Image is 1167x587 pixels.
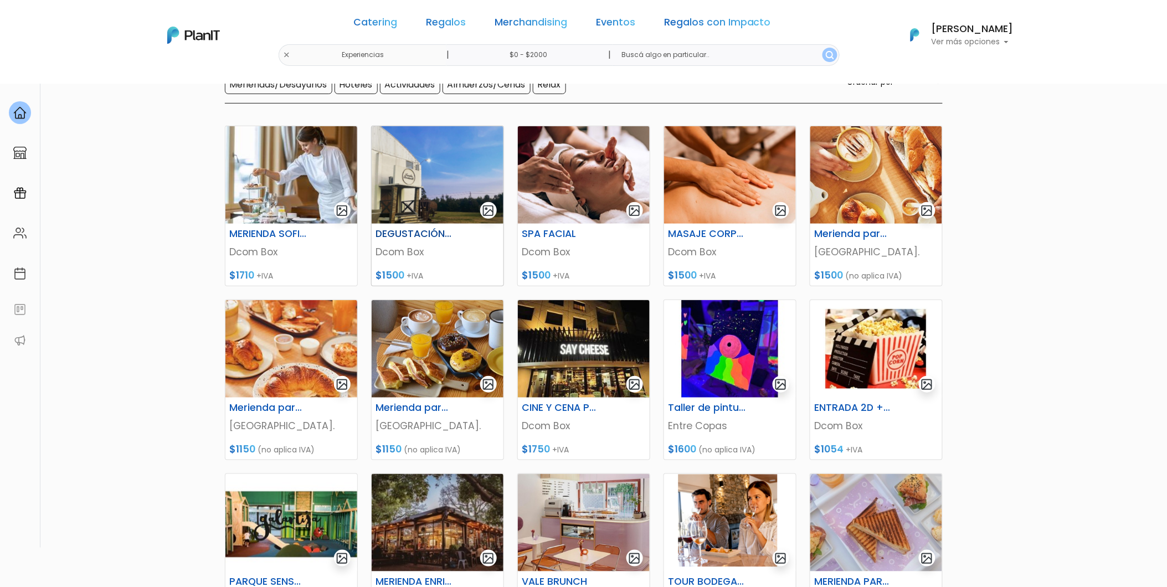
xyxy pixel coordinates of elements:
[921,552,933,565] img: gallery-light
[808,402,899,414] h6: ENTRADA 2D + POP + REFRESCO
[516,228,606,240] h6: SPA FACIAL
[518,126,650,224] img: thumb_2AAA59ED-4AB8-4286-ADA8-D238202BF1A2.jpeg
[376,442,402,456] span: $1150
[810,126,943,286] a: gallery-light Merienda para 2 [GEOGRAPHIC_DATA]. $1500 (no aplica IVA)
[921,204,933,217] img: gallery-light
[13,146,27,159] img: marketplace-4ceaa7011d94191e9ded77b95e3339b90024bf715f7c57f8cf31f2d8c509eaba.svg
[495,18,567,31] a: Merchandising
[257,270,274,281] span: +IVA
[167,27,220,44] img: PlanIt Logo
[662,228,753,240] h6: MASAJE CORPORAL
[810,300,943,460] a: gallery-light ENTRADA 2D + POP + REFRESCO Dcom Box $1054 +IVA
[921,378,933,391] img: gallery-light
[664,300,796,398] img: thumb_image__copia___copia_-Photoroom__1_.jpg
[13,334,27,347] img: partners-52edf745621dab592f3b2c58e3bca9d71375a7ef29c3b500c9f145b62cc070d4.svg
[336,552,348,565] img: gallery-light
[815,245,938,259] p: [GEOGRAPHIC_DATA].
[371,126,504,286] a: gallery-light DEGUSTACIÓN BODEGA Dcom Box $1500 +IVA
[225,300,358,460] a: gallery-light Merienda para 2 Dúo Dulce [GEOGRAPHIC_DATA]. $1150 (no aplica IVA)
[815,269,844,282] span: $1500
[13,106,27,120] img: home-e721727adea9d79c4d83392d1f703f7f8bce08238fde08b1acbfd93340b81755.svg
[482,552,495,565] img: gallery-light
[230,269,255,282] span: $1710
[628,378,641,391] img: gallery-light
[662,402,753,414] h6: Taller de pintura fluorecente
[669,419,791,433] p: Entre Copas
[376,245,499,259] p: Dcom Box
[372,126,503,224] img: thumb_Captura_de_pantalla_2024-04-18_163654.png
[13,187,27,200] img: campaigns-02234683943229c281be62815700db0a1741e53638e28bf9629b52c665b00959.svg
[903,23,927,47] img: PlanIt Logo
[774,378,787,391] img: gallery-light
[932,38,1014,46] p: Ver más opciones
[230,419,353,433] p: [GEOGRAPHIC_DATA].
[283,52,290,59] img: close-6986928ebcb1d6c9903e3b54e860dbc4d054630f23adef3a32610726dff6a82b.svg
[522,442,551,456] span: $1750
[371,300,504,460] a: gallery-light Merienda para 2 [GEOGRAPHIC_DATA]. $1150 (no aplica IVA)
[482,204,495,217] img: gallery-light
[553,270,570,281] span: +IVA
[225,474,357,571] img: thumb_image__copia___copia_-Photoroom__9_.jpg
[628,552,641,565] img: gallery-light
[517,300,650,460] a: gallery-light CINE Y CENA PARA 2 Dcom Box $1750 +IVA
[369,228,460,240] h6: DEGUSTACIÓN BODEGA
[664,474,796,571] img: thumb_Captura_de_pantalla_2024-12-16_161334.png
[376,419,499,433] p: [GEOGRAPHIC_DATA].
[810,300,942,398] img: thumb_image__copia___copia_-Photoroom__6_.jpg
[230,442,256,456] span: $1150
[608,48,611,61] p: |
[407,270,424,281] span: +IVA
[628,204,641,217] img: gallery-light
[258,444,315,455] span: (no aplica IVA)
[596,18,635,31] a: Eventos
[223,228,314,240] h6: MERIENDA SOFITEL
[810,474,942,571] img: thumb_thumb_194E8C92-9FC3-430B-9E41-01D9E9B75AED.jpeg
[335,75,378,94] input: Hoteles
[669,245,791,259] p: Dcom Box
[369,402,460,414] h6: Merienda para 2
[810,126,942,224] img: thumb_08DB2075-616A-44DA-8B26-3AE46993C98E.jpeg
[664,18,771,31] a: Regalos con Impacto
[482,378,495,391] img: gallery-light
[13,226,27,240] img: people-662611757002400ad9ed0e3c099ab2801c6687ba6c219adb57efc949bc21e19d.svg
[517,126,650,286] a: gallery-light SPA FACIAL Dcom Box $1500 +IVA
[896,20,1014,49] button: PlanIt Logo [PERSON_NAME] Ver más opciones
[699,444,756,455] span: (no aplica IVA)
[225,300,357,398] img: thumb_WhatsApp_Image_2024-05-14_at_10.28.08.jpeg
[669,269,697,282] span: $1500
[336,378,348,391] img: gallery-light
[376,269,405,282] span: $1500
[664,126,796,224] img: thumb_EEBA820B-9A13-4920-8781-964E5B39F6D7.jpeg
[522,245,645,259] p: Dcom Box
[223,402,314,414] h6: Merienda para 2 Dúo Dulce
[353,18,397,31] a: Catering
[372,300,503,398] img: thumb_1FD537C3-042E-40E4-AA1E-81BE6AC27B41.jpeg
[372,474,503,571] img: thumb_6349CFF3-484F-4BCD-9940-78224EC48F4B.jpeg
[669,442,697,456] span: $1600
[613,44,839,66] input: Buscá algo en particular..
[846,270,903,281] span: (no aplica IVA)
[553,444,569,455] span: +IVA
[13,267,27,280] img: calendar-87d922413cdce8b2cf7b7f5f62616a5cf9e4887200fb71536465627b3292af00.svg
[932,24,1014,34] h6: [PERSON_NAME]
[522,269,551,282] span: $1500
[336,204,348,217] img: gallery-light
[446,48,449,61] p: |
[774,552,787,565] img: gallery-light
[518,300,650,398] img: thumb_WhatsApp_Image_2024-05-31_at_10.12.15.jpeg
[404,444,461,455] span: (no aplica IVA)
[815,442,844,456] span: $1054
[664,300,796,460] a: gallery-light Taller de pintura fluorecente Entre Copas $1600 (no aplica IVA)
[846,444,863,455] span: +IVA
[225,75,332,94] input: Meriendas/Desayunos
[57,11,160,32] div: ¿Necesitás ayuda?
[443,75,531,94] input: Almuerzos/Cenas
[815,419,938,433] p: Dcom Box
[518,474,650,571] img: thumb_WhatsApp_Image_2025-03-10_at_11.07.21.jpeg
[826,51,834,59] img: search_button-432b6d5273f82d61273b3651a40e1bd1b912527efae98b1b7a1b2c0702e16a8d.svg
[522,419,645,433] p: Dcom Box
[533,75,566,94] input: Relax
[225,126,358,286] a: gallery-light MERIENDA SOFITEL Dcom Box $1710 +IVA
[225,126,357,224] img: thumb_WhatsApp_Image_2024-04-18_at_14.35.47.jpeg
[774,204,787,217] img: gallery-light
